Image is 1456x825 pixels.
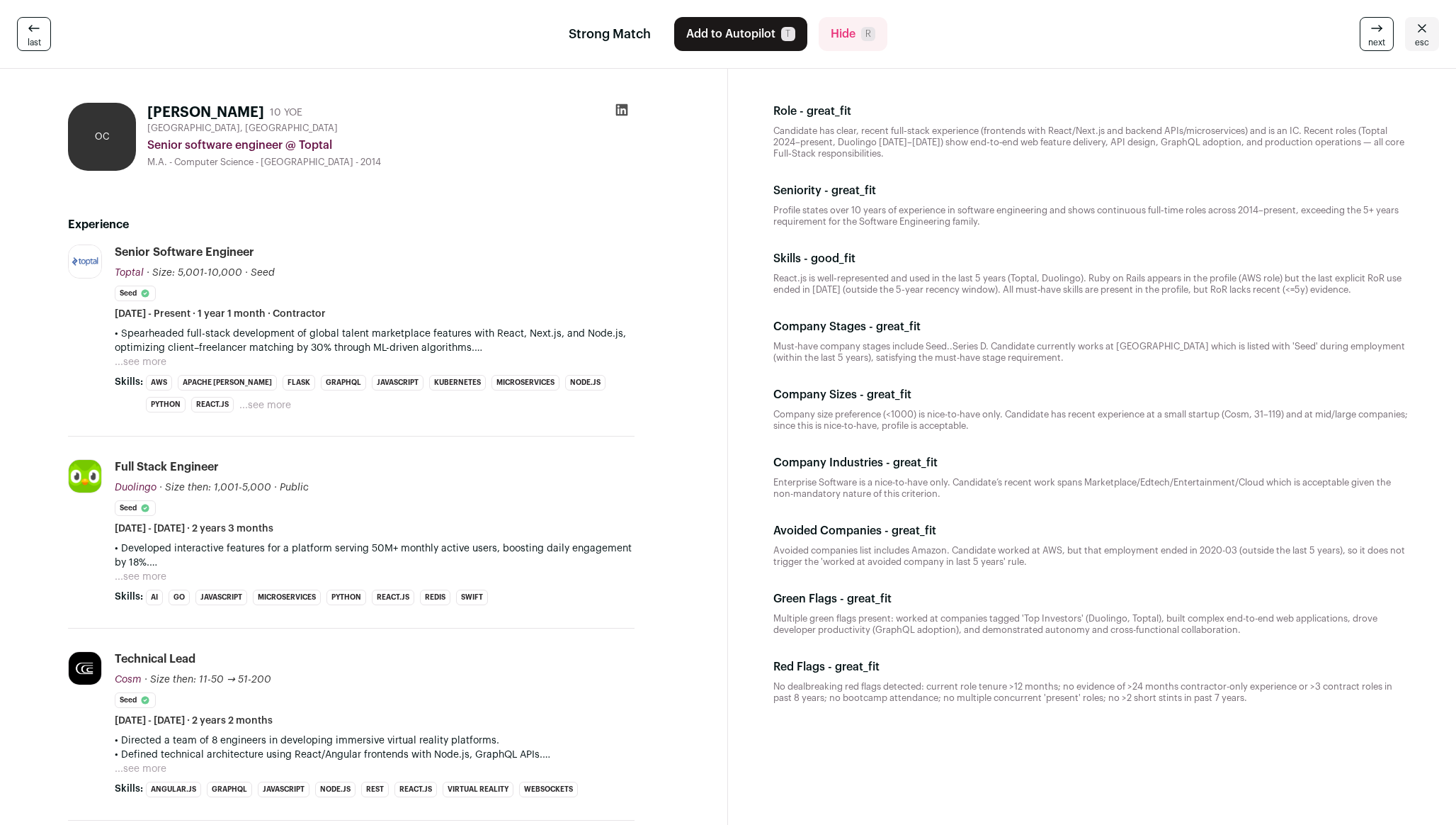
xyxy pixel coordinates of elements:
[565,375,605,391] li: Node.js
[115,307,326,321] span: [DATE] - Present · 1 year 1 month · Contractor
[773,318,921,335] p: Company Stages - great_fit
[773,386,911,403] p: Company Sizes - great_fit
[147,157,635,168] div: M.A. - Computer Science - [GEOGRAPHIC_DATA] - 2014
[191,397,234,412] li: React.js
[146,782,201,797] li: Angular.js
[146,397,186,412] li: Python
[443,782,513,797] li: Virtual Reality
[115,541,635,570] p: • Developed interactive features for a platform serving 50M+ monthly active users, boosting daily...
[178,375,277,391] li: Apache [PERSON_NAME]
[274,481,277,495] span: ·
[68,103,136,171] div: OC
[146,375,172,391] li: AWS
[773,590,892,607] p: Green Flags - great_fit
[115,245,254,260] div: Senior software engineer
[491,375,559,391] li: Microservices
[115,782,143,796] span: Skills:
[519,782,578,797] li: WebSockets
[394,782,437,797] li: React.js
[28,37,41,48] span: last
[159,483,271,493] span: · Size then: 1,001-5,000
[569,24,651,44] span: Strong Match
[253,590,321,605] li: Microservices
[773,658,880,675] p: Red Flags - great_fit
[420,590,450,605] li: Redis
[147,123,338,134] span: [GEOGRAPHIC_DATA], [GEOGRAPHIC_DATA]
[773,125,1411,159] p: Candidate has clear, recent full‑stack experience (frontends with React/Next.js and backend APIs/...
[372,375,423,391] li: JavaScript
[773,103,851,120] p: Role - great_fit
[773,182,876,199] p: Seniority - great_fit
[258,782,309,797] li: JavaScript
[195,590,247,605] li: JavaScript
[321,375,366,391] li: GraphQL
[115,570,166,584] button: ...see more
[239,398,291,412] button: ...see more
[115,734,635,748] p: • Directed a team of 8 engineers in developing immersive virtual reality platforms.
[773,341,1411,364] p: Must-have company stages include Seed..Series D. Candidate currently works at [GEOGRAPHIC_DATA] w...
[773,250,855,267] p: Skills - good_fit
[1405,17,1439,51] a: esc
[781,27,795,41] span: T
[1360,17,1394,51] a: next
[270,106,302,120] div: 10 YOE
[115,459,219,475] div: Full Stack Engineer
[147,268,242,278] span: · Size: 5,001-10,000
[245,266,248,280] span: ·
[674,17,807,51] button: Add to AutopilotT
[773,409,1411,432] p: Company size preference (<1000) is nice-to-have only. Candidate has recent experience at a small ...
[115,327,635,355] p: • Spearheaded full-stack development of global talent marketplace features with React, Next.js, a...
[115,522,273,536] span: [DATE] - [DATE] · 2 years 3 months
[251,268,275,278] span: Seed
[207,782,252,797] li: GraphQL
[146,590,163,605] li: AI
[69,245,101,278] img: 6a6ea077c0df865680550030a510c423bdbdf1252f9958478a8a11b5f2539bd3.jpg
[372,590,414,605] li: React.js
[147,103,264,123] h1: [PERSON_NAME]
[773,205,1411,228] p: Profile states over 10 years of experience in software engineering and shows continuous full‑time...
[115,500,156,516] li: Seed
[1415,37,1429,48] span: esc
[280,483,309,493] span: Public
[326,590,366,605] li: Python
[115,714,273,728] span: [DATE] - [DATE] · 2 years 2 months
[283,375,315,391] li: Flask
[115,355,166,369] button: ...see more
[115,748,635,762] p: • Defined technical architecture using React/Angular frontends with Node.js, GraphQL APIs.
[115,762,166,776] button: ...see more
[429,375,486,391] li: Kubernetes
[144,675,271,685] span: · Size then: 11-50 → 51-200
[115,675,142,685] span: Cosm
[773,681,1411,704] p: No dealbreaking red flags detected: current role tenure >12 months; no evidence of >24 months con...
[773,477,1411,500] p: Enterprise Software is a nice-to-have only. Candidate’s recent work spans Marketplace/Edtech/Ente...
[773,273,1411,296] p: React.js is well‑represented and used in the last 5 years (Toptal, Duolingo). Ruby on Rails appea...
[115,483,157,493] span: Duolingo
[115,375,143,389] span: Skills:
[456,590,488,605] li: Swift
[115,268,144,278] span: Toptal
[773,613,1411,636] p: Multiple green flags present: worked at companies tagged 'Top Investors' (Duolingo, Toptal), buil...
[69,460,101,493] img: 66b181bcadb08fb7b14283ded619f75826b749b2049f363be394c8d368f9ee3c.jpg
[1368,37,1385,48] span: next
[861,27,875,41] span: R
[315,782,356,797] li: Node.js
[361,782,389,797] li: REST
[773,545,1411,568] p: Avoided companies list includes Amazon. Candidate worked at AWS, but that employment ended in 202...
[169,590,190,605] li: Go
[115,286,156,301] li: Seed
[147,137,635,154] div: Senior software engineer @ Toptal
[773,522,936,539] p: Avoided Companies - great_fit
[68,216,635,233] h2: Experience
[115,590,143,604] span: Skills:
[17,17,51,51] a: last
[69,652,101,685] img: 30df4b83e0bab954c070d26a5853ac885992ea17c28d213d5b1805a10abe599a.jpg
[819,17,887,51] button: HideR
[773,454,938,471] p: Company Industries - great_fit
[115,651,195,667] div: Technical Lead
[115,692,156,708] li: Seed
